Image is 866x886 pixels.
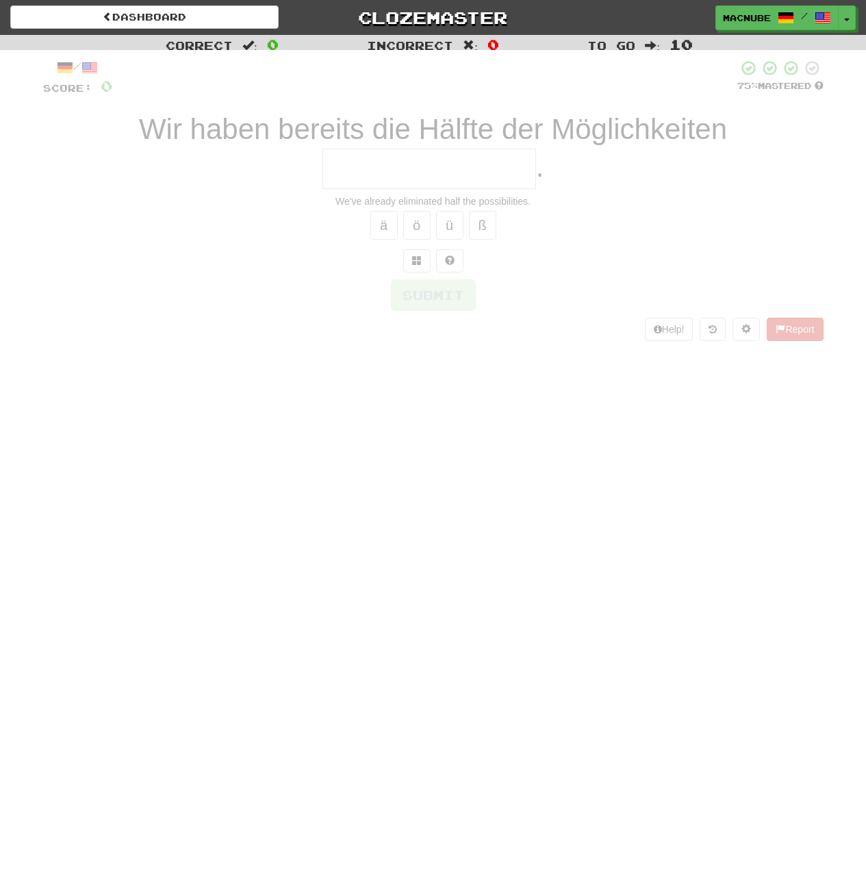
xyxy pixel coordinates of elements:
span: : [645,40,660,51]
button: Help! [645,318,693,341]
button: ä [370,211,398,240]
span: 0 [487,36,499,53]
div: Mastered [737,80,824,92]
div: / [43,60,112,77]
a: Dashboard [10,5,279,29]
button: ß [469,211,496,240]
span: 0 [267,36,279,53]
span: : [463,40,478,51]
span: 10 [670,36,693,53]
span: Score: [43,82,92,94]
span: 0 [101,77,112,94]
button: Round history (alt+y) [700,318,726,341]
span: / [801,11,808,21]
button: ö [403,211,431,240]
a: macnube / [715,5,839,30]
button: Switch sentence to multiple choice alt+p [403,249,431,273]
span: Incorrect [367,38,453,52]
span: 75 % [737,80,758,91]
a: Clozemaster [299,5,568,29]
span: : [242,40,257,51]
div: We've already eliminated half the possibilities. [43,194,824,208]
span: . [536,151,544,183]
button: Single letter hint - you only get 1 per sentence and score half the points! alt+h [436,249,463,273]
button: Submit [391,279,476,311]
button: ü [436,211,463,240]
button: Report [767,318,823,341]
span: Wir haben bereits die Hälfte der Möglichkeiten [139,113,727,145]
span: To go [587,38,635,52]
span: Correct [166,38,233,52]
span: macnube [723,12,771,24]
